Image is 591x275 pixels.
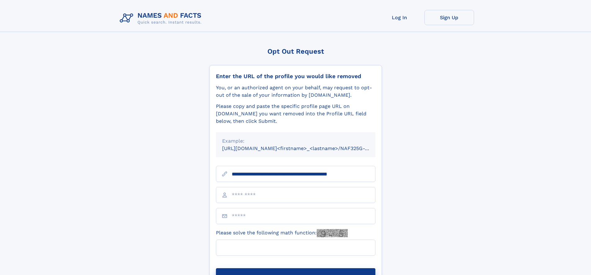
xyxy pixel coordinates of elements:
div: Opt Out Request [209,47,382,55]
div: Enter the URL of the profile you would like removed [216,73,375,80]
a: Log In [375,10,424,25]
img: Logo Names and Facts [117,10,207,27]
label: Please solve the following math function: [216,229,348,237]
div: Please copy and paste the specific profile page URL on [DOMAIN_NAME] you want removed into the Pr... [216,103,375,125]
div: Example: [222,137,369,145]
div: You, or an authorized agent on your behalf, may request to opt-out of the sale of your informatio... [216,84,375,99]
small: [URL][DOMAIN_NAME]<firstname>_<lastname>/NAF325G-xxxxxxxx [222,145,387,151]
a: Sign Up [424,10,474,25]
